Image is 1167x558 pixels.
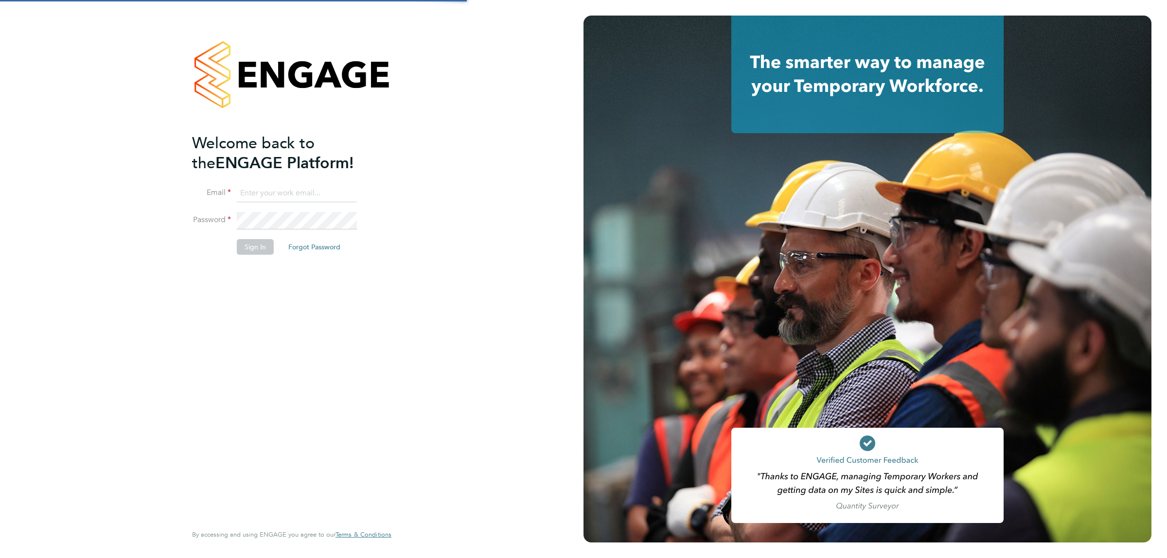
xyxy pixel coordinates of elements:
span: Terms & Conditions [336,530,391,539]
h2: ENGAGE Platform! [192,133,382,173]
button: Forgot Password [281,239,348,255]
button: Sign In [237,239,274,255]
a: Terms & Conditions [336,531,391,539]
label: Email [192,188,231,198]
span: Welcome back to the [192,134,315,173]
input: Enter your work email... [237,185,357,202]
span: By accessing and using ENGAGE you agree to our [192,530,391,539]
label: Password [192,215,231,225]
